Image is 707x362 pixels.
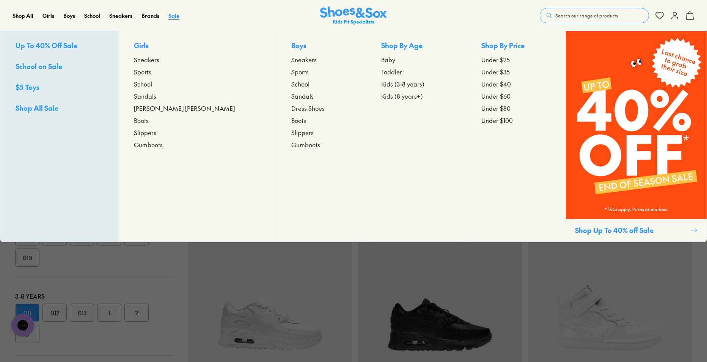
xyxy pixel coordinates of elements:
span: Under $40 [481,79,511,88]
span: $5 Toys [16,82,39,92]
a: Shop All Sale [16,103,103,115]
span: School [84,12,100,19]
span: Search our range of products [555,12,618,19]
a: Kids (3-8 years) [381,79,450,88]
span: Under $100 [481,116,513,125]
span: Under $60 [481,91,511,101]
a: Boots [291,116,350,125]
span: Sale [168,12,179,19]
a: Boots [134,116,261,125]
span: Gumboots [134,140,163,149]
a: Shoes & Sox [320,6,387,25]
span: Baby [381,55,395,64]
span: Slippers [291,128,314,137]
a: Gumboots [291,140,350,149]
span: Slippers [134,128,156,137]
span: Shop All [13,12,33,19]
a: $5 Toys [16,82,103,94]
a: Girls [42,12,54,20]
a: Under $80 [481,104,550,113]
p: Girls [134,40,261,52]
span: Toddler [381,67,402,76]
a: Sneakers [291,55,350,64]
span: [PERSON_NAME] [PERSON_NAME] [134,104,235,113]
a: Sneakers [134,55,261,64]
a: Sandals [291,91,350,101]
a: Up To 40% Off Sale [16,40,103,52]
button: 013 [70,304,94,322]
button: 012 [42,304,67,322]
span: Sports [291,67,309,76]
span: Sandals [134,91,156,101]
p: Shop Up To 40% off Sale [575,225,688,235]
a: School [84,12,100,20]
span: Sneakers [109,12,132,19]
span: Boots [291,116,306,125]
span: School [291,79,310,88]
a: Brands [141,12,159,20]
a: Sandals [134,91,261,101]
a: Toddler [381,67,450,76]
a: Dress Shoes [291,104,350,113]
span: Dress Shoes [291,104,325,113]
button: 010 [15,249,39,267]
a: School [134,79,261,88]
a: Under $100 [481,116,550,125]
span: Kids (3-8 years) [381,79,424,88]
button: 011 [15,304,39,322]
a: Boys [63,12,75,20]
a: School on Sale [16,61,103,73]
a: Slippers [134,128,261,137]
img: SNS_WEBASSETS_GRID_1080x1440_3.png [566,31,707,219]
span: School [134,79,152,88]
span: Boys [63,12,75,19]
a: Under $40 [481,79,550,88]
p: Shop By Price [481,40,550,52]
a: Baby [381,55,450,64]
a: Under $25 [481,55,550,64]
span: Sandals [291,91,314,101]
button: 1 [97,304,121,322]
a: Sneakers [109,12,132,20]
span: Brands [141,12,159,19]
img: SNS_Logo_Responsive.svg [320,6,387,25]
a: School [291,79,350,88]
span: Under $25 [481,55,510,64]
a: Shop All [13,12,33,20]
span: Kids (8 years+) [381,91,423,101]
span: School on Sale [16,61,62,71]
span: Under $80 [481,104,511,113]
span: Girls [42,12,54,19]
a: Sports [134,67,261,76]
a: Gumboots [134,140,261,149]
button: 2 [124,304,149,322]
span: Sports [134,67,151,76]
span: Gumboots [291,140,320,149]
span: Boots [134,116,149,125]
span: Sneakers [134,55,159,64]
span: Shop All Sale [16,103,58,113]
div: 3-8 Years [15,291,173,301]
a: [PERSON_NAME] [PERSON_NAME] [134,104,261,113]
a: Sports [291,67,350,76]
iframe: Gorgias live chat messenger [8,311,38,339]
span: Up To 40% Off Sale [16,41,77,50]
a: Kids (8 years+) [381,91,450,101]
a: Sale [168,12,179,20]
p: Boys [291,40,350,52]
a: Slippers [291,128,350,137]
button: Search our range of products [540,8,649,23]
p: Shop By Age [381,40,450,52]
a: Shop Up To 40% off Sale [566,31,707,242]
a: Under $60 [481,91,550,101]
a: Under $35 [481,67,550,76]
span: Sneakers [291,55,317,64]
span: Under $35 [481,67,510,76]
